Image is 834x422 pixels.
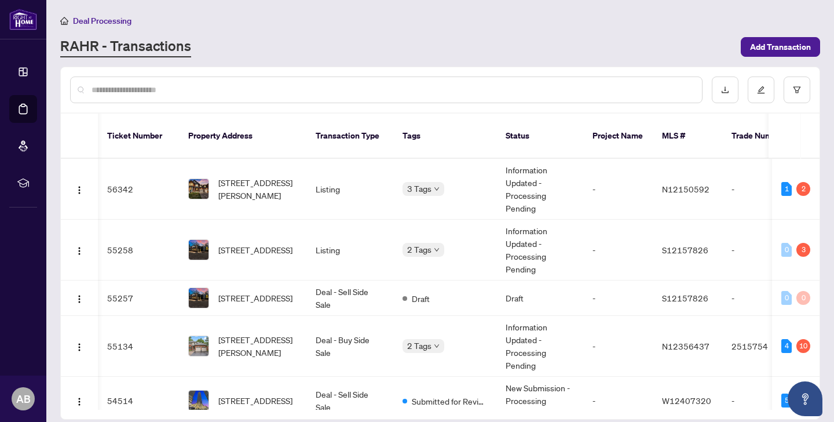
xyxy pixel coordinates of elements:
[788,381,822,416] button: Open asap
[796,291,810,305] div: 0
[496,281,583,316] td: Draft
[412,395,487,408] span: Submitted for Review
[60,17,68,25] span: home
[583,220,653,281] td: -
[306,220,393,281] td: Listing
[75,343,84,352] img: Logo
[407,339,431,352] span: 2 Tags
[583,114,653,159] th: Project Name
[306,159,393,220] td: Listing
[306,114,393,159] th: Transaction Type
[70,180,89,198] button: Logo
[722,114,803,159] th: Trade Number
[73,16,131,26] span: Deal Processing
[583,316,653,377] td: -
[189,391,209,410] img: thumbnail-img
[189,179,209,199] img: thumbnail-img
[98,220,179,281] td: 55258
[721,86,729,94] span: download
[496,159,583,220] td: Information Updated - Processing Pending
[98,159,179,220] td: 56342
[98,281,179,316] td: 55257
[722,159,803,220] td: -
[796,182,810,196] div: 2
[496,220,583,281] td: Information Updated - Processing Pending
[757,86,765,94] span: edit
[70,391,89,410] button: Logo
[75,294,84,304] img: Logo
[306,316,393,377] td: Deal - Buy Side Sale
[722,281,803,316] td: -
[189,240,209,260] img: thumbnail-img
[218,176,297,202] span: [STREET_ADDRESS][PERSON_NAME]
[722,220,803,281] td: -
[748,77,774,103] button: edit
[781,291,792,305] div: 0
[434,343,440,349] span: down
[796,243,810,257] div: 3
[662,293,708,303] span: S12157826
[781,339,792,353] div: 4
[218,292,292,304] span: [STREET_ADDRESS]
[712,77,738,103] button: download
[189,288,209,308] img: thumbnail-img
[98,316,179,377] td: 55134
[189,336,209,356] img: thumbnail-img
[796,339,810,353] div: 10
[75,185,84,195] img: Logo
[662,395,711,406] span: W12407320
[70,337,89,355] button: Logo
[98,114,179,159] th: Ticket Number
[781,394,792,408] div: 5
[662,341,709,351] span: N12356437
[60,37,191,57] a: RAHR - Transactions
[306,281,393,316] td: Deal - Sell Side Sale
[662,245,708,255] span: S12157826
[218,243,292,256] span: [STREET_ADDRESS]
[9,9,37,30] img: logo
[784,77,810,103] button: filter
[653,114,722,159] th: MLS #
[393,114,496,159] th: Tags
[75,397,84,406] img: Logo
[496,316,583,377] td: Information Updated - Processing Pending
[750,38,811,56] span: Add Transaction
[16,391,31,407] span: AB
[722,316,803,377] td: 2515754
[496,114,583,159] th: Status
[793,86,801,94] span: filter
[781,182,792,196] div: 1
[781,243,792,257] div: 0
[179,114,306,159] th: Property Address
[75,246,84,256] img: Logo
[662,184,709,194] span: N12150592
[583,281,653,316] td: -
[407,243,431,256] span: 2 Tags
[434,186,440,192] span: down
[583,159,653,220] td: -
[412,292,430,305] span: Draft
[70,289,89,307] button: Logo
[218,394,292,407] span: [STREET_ADDRESS]
[70,241,89,259] button: Logo
[218,333,297,359] span: [STREET_ADDRESS][PERSON_NAME]
[434,247,440,253] span: down
[407,182,431,195] span: 3 Tags
[741,37,820,57] button: Add Transaction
